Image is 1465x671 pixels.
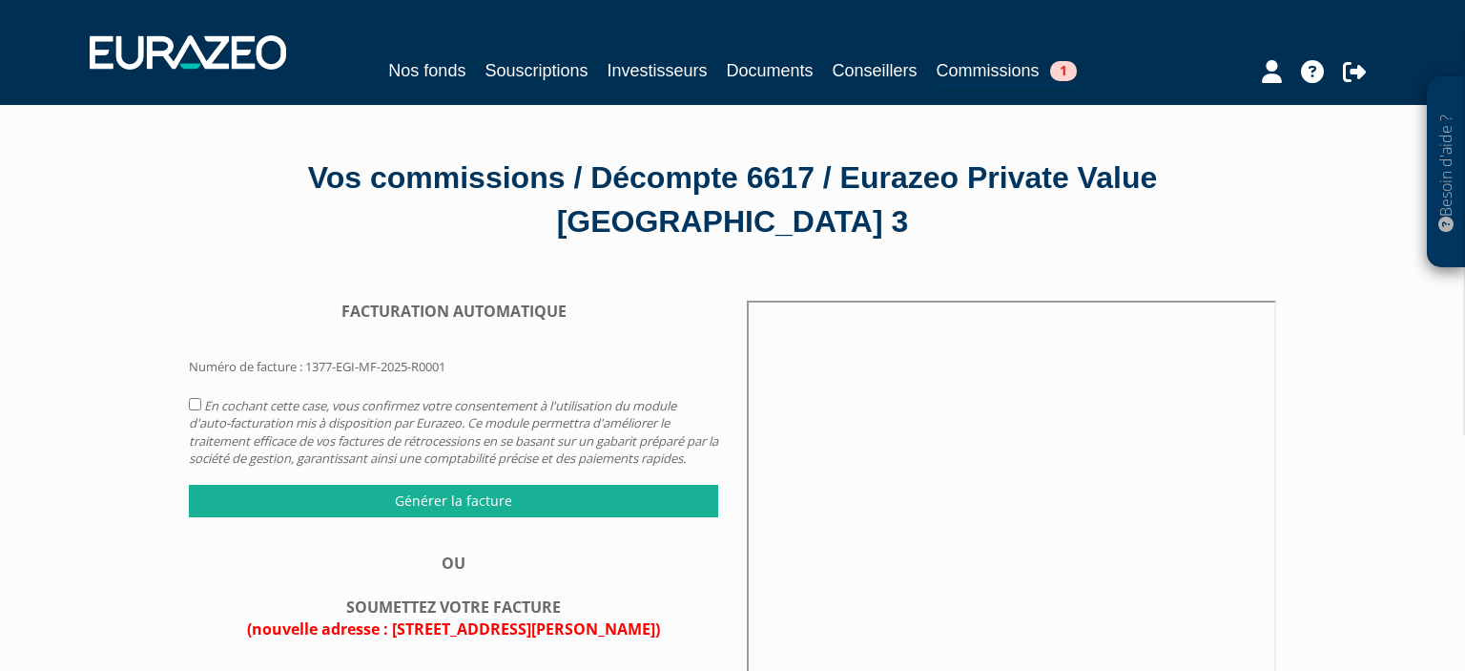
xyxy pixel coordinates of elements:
div: FACTURATION AUTOMATIQUE [189,301,718,323]
form: Numéro de facture : 1377-EGI-MF-2025-R0001 [189,301,718,393]
p: Besoin d'aide ? [1435,87,1457,259]
a: Investisseurs [607,57,707,84]
a: Nos fonds [388,57,465,84]
input: Générer la facture [189,485,718,517]
em: En cochant cette case, vous confirmez votre consentement à l'utilisation du module d'auto-factura... [189,397,718,468]
div: OU SOUMETTEZ VOTRE FACTURE [189,553,718,640]
img: 1732889491-logotype_eurazeo_blanc_rvb.png [90,35,286,70]
a: Conseillers [833,57,918,84]
span: (nouvelle adresse : [STREET_ADDRESS][PERSON_NAME]) [247,619,660,640]
a: Documents [727,57,814,84]
div: Vos commissions / Décompte 6617 / Eurazeo Private Value [GEOGRAPHIC_DATA] 3 [189,157,1276,243]
a: Souscriptions [485,57,588,84]
a: Commissions1 [937,57,1077,87]
span: 1 [1050,61,1077,81]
